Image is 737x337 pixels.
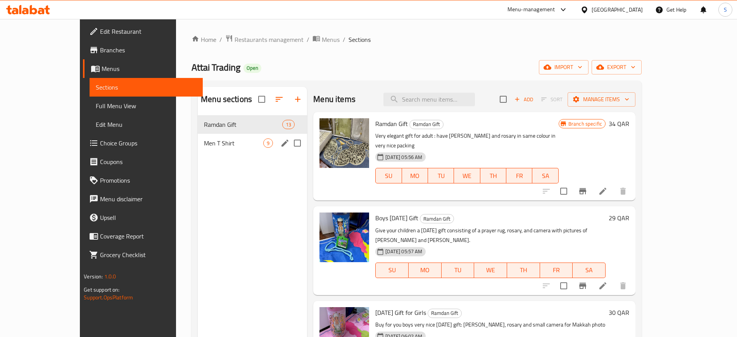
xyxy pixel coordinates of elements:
[243,64,261,73] div: Open
[724,5,727,14] span: S
[375,212,418,224] span: Boys [DATE] Gift
[506,168,532,183] button: FR
[100,138,197,148] span: Choice Groups
[609,307,629,318] h6: 30 QAR
[375,226,606,245] p: Give your children a [DATE] gift consisting of a prayer rug, rosary, and camera with pictures of ...
[375,131,558,150] p: Very elegant gift for adult : have [PERSON_NAME] and rosary in same colour in very nice packing
[565,120,605,128] span: Branch specific
[83,59,203,78] a: Menus
[83,152,203,171] a: Coupons
[592,60,642,74] button: export
[313,93,356,105] h2: Menu items
[100,157,197,166] span: Coupons
[509,170,529,181] span: FR
[445,264,471,276] span: TU
[410,120,443,129] span: Ramdan Gift
[264,140,273,147] span: 9
[375,320,606,330] p: Buy for you boys very nice [DATE] gift: [PERSON_NAME], rosary and small camera for Makkah photo
[507,263,540,278] button: TH
[102,64,197,73] span: Menus
[90,97,203,115] a: Full Menu View
[454,168,480,183] button: WE
[322,35,340,44] span: Menus
[540,263,573,278] button: FR
[574,95,629,104] span: Manage items
[198,115,307,134] div: Ramdan Gift13
[204,138,263,148] span: Men T Shirt
[507,5,555,14] div: Menu-management
[90,78,203,97] a: Sections
[576,264,602,276] span: SA
[598,281,608,290] a: Edit menu item
[510,264,537,276] span: TH
[405,170,425,181] span: MO
[263,138,273,148] div: items
[431,170,451,181] span: TU
[412,264,438,276] span: MO
[477,264,504,276] span: WE
[100,232,197,241] span: Coverage Report
[288,90,307,109] button: Add section
[100,45,197,55] span: Branches
[83,171,203,190] a: Promotions
[375,263,409,278] button: SU
[382,248,425,255] span: [DATE] 05:57 AM
[442,263,475,278] button: TU
[343,35,345,44] li: /
[420,214,454,223] span: Ramdan Gift
[270,90,288,109] span: Sort sections
[254,91,270,107] span: Select all sections
[235,35,304,44] span: Restaurants management
[100,213,197,222] span: Upsell
[573,277,592,295] button: Branch-specific-item
[100,194,197,204] span: Menu disclaimer
[382,154,425,161] span: [DATE] 05:56 AM
[513,95,534,104] span: Add
[457,170,477,181] span: WE
[204,120,282,129] span: Ramdan Gift
[556,183,572,199] span: Select to update
[511,93,536,105] span: Add item
[83,190,203,208] a: Menu disclaimer
[474,263,507,278] button: WE
[614,182,632,200] button: delete
[379,170,399,181] span: SU
[96,101,197,111] span: Full Menu View
[543,264,570,276] span: FR
[312,35,340,45] a: Menus
[307,35,309,44] li: /
[592,5,643,14] div: [GEOGRAPHIC_DATA]
[556,278,572,294] span: Select to update
[539,60,589,74] button: import
[375,118,408,130] span: Ramdan Gift
[319,118,369,168] img: Ramdan Gift
[375,168,402,183] button: SU
[573,182,592,200] button: Branch-specific-item
[100,176,197,185] span: Promotions
[495,91,511,107] span: Select section
[402,168,428,183] button: MO
[192,59,240,76] span: Attai Trading
[201,93,252,105] h2: Menu sections
[545,62,582,72] span: import
[84,271,103,282] span: Version:
[428,309,462,318] div: Ramdan Gift
[84,285,119,295] span: Get support on:
[319,213,369,262] img: Boys Ramadan Gift
[383,93,475,106] input: search
[84,292,133,302] a: Support.OpsPlatform
[243,65,261,71] span: Open
[83,208,203,227] a: Upsell
[192,35,216,44] a: Home
[83,245,203,264] a: Grocery Checklist
[609,213,629,223] h6: 29 QAR
[83,227,203,245] a: Coverage Report
[96,120,197,129] span: Edit Menu
[198,134,307,152] div: Men T Shirt9edit
[609,118,629,129] h6: 34 QAR
[511,93,536,105] button: Add
[573,263,606,278] button: SA
[349,35,371,44] span: Sections
[379,264,406,276] span: SU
